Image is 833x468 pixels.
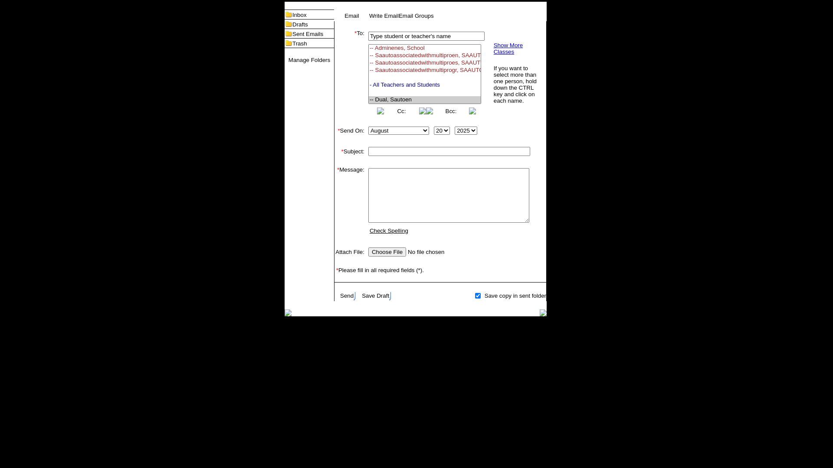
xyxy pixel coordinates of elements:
[377,107,384,114] img: button_left.png
[285,10,292,19] img: folder_icon.gif
[292,31,323,37] a: Sent Emails
[369,45,481,52] option: -- Adminenes, School
[335,136,343,145] img: spacer.gif
[369,59,481,67] option: -- Saautoassociatedwithmultiproes, SAAUTOASSOCIATEDWITHMULTIPROGRAMES
[364,151,365,152] img: spacer.gif
[397,108,406,114] a: Cc:
[292,21,308,28] a: Drafts
[340,292,354,299] a: Send
[292,40,307,47] a: Trash
[285,29,292,38] img: folder_icon.gif
[446,108,457,114] a: Bcc:
[335,290,335,291] img: spacer.gif
[335,267,546,273] td: Please fill in all required fields (*).
[369,13,399,19] a: Write Email
[335,145,364,158] td: Subject:
[335,237,343,246] img: spacer.gif
[335,116,343,125] img: spacer.gif
[335,258,343,267] img: spacer.gif
[369,52,481,59] option: -- Saautoassociatedwithmultiproen, SAAUTOASSOCIATEDWITHMULTIPROGRAMEN
[482,291,546,300] td: Save copy in sent folder
[540,309,547,316] img: table_footer_right.gif
[469,107,476,114] img: button_right.png
[493,65,539,104] td: If you want to select more than one person, hold down the CTRL key and click on each name.
[335,283,341,289] img: spacer.gif
[426,107,433,114] img: button_left.png
[292,12,307,18] a: Inbox
[335,30,364,116] td: To:
[335,273,343,282] img: spacer.gif
[335,125,364,136] td: Send On:
[364,71,367,75] img: spacer.gif
[369,96,481,104] option: -- Dual, Sautoen
[370,227,408,234] a: Check Spelling
[362,292,389,299] a: Save Draft
[335,166,364,237] td: Message:
[419,107,426,114] img: button_right.png
[335,289,335,290] img: spacer.gif
[334,301,547,302] img: black_spacer.gif
[399,13,434,19] a: Email Groups
[494,42,523,55] a: Show More Classes
[335,282,335,283] img: spacer.gif
[285,19,292,29] img: folder_icon.gif
[285,309,292,316] img: table_footer_left.gif
[335,295,336,296] img: spacer.gif
[344,13,359,19] a: Email
[289,57,330,63] a: Manage Folders
[369,67,481,74] option: -- Saautoassociatedwithmultiprogr, SAAUTOASSOCIATEDWITHMULTIPROGRAMCLA
[335,246,364,258] td: Attach File:
[285,39,292,48] img: folder_icon.gif
[369,81,481,89] option: - All Teachers and Students
[335,158,343,166] img: spacer.gif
